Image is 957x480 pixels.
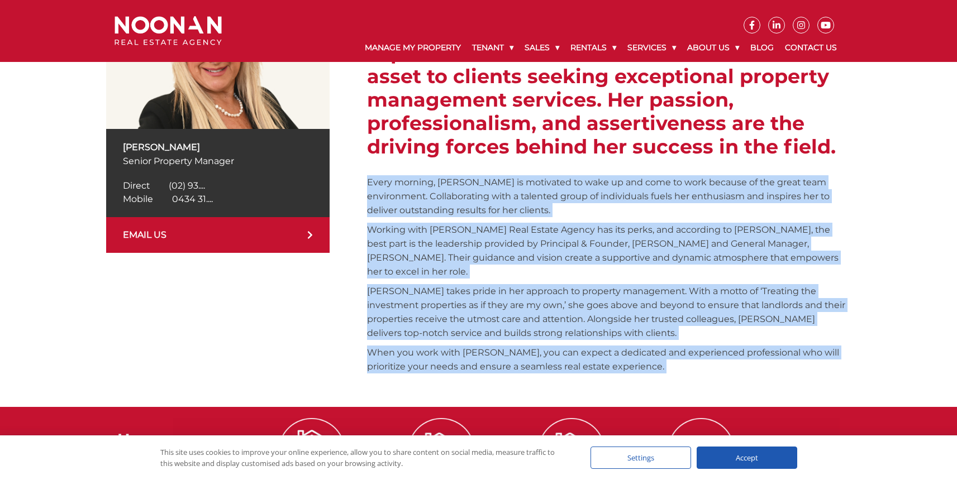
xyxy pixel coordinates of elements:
p: Senior Property Manager [123,154,313,168]
p: When you work with [PERSON_NAME], you can expect a dedicated and experienced professional who wil... [367,345,851,373]
a: Manage My Property [359,33,466,62]
p: Working with [PERSON_NAME] Real Estate Agency has its perks, and according to [PERSON_NAME], the ... [367,223,851,279]
a: Sales [519,33,565,62]
a: About Us [682,33,745,62]
div: Accept [697,447,797,469]
span: 0434 31.... [172,194,213,204]
a: Blog [745,33,779,62]
span: Direct [123,180,150,191]
p: [PERSON_NAME] takes pride in her approach to property management. With a motto of ‘Treating the i... [367,284,851,340]
img: Noonan Real Estate Agency [115,16,222,46]
a: Tenant [466,33,519,62]
div: Settings [591,447,691,469]
span: Mobile [123,194,153,204]
a: Contact Us [779,33,842,62]
div: This site uses cookies to improve your online experience, allow you to share content on social me... [160,447,568,469]
a: Click to reveal phone number [123,180,205,191]
p: [PERSON_NAME] [123,140,313,154]
a: EMAIL US [106,217,330,253]
a: Rentals [565,33,622,62]
a: Services [622,33,682,62]
span: (02) 93.... [169,180,205,191]
a: Click to reveal phone number [123,194,213,204]
p: Every morning, [PERSON_NAME] is motivated to wake up and come to work because of the great team e... [367,175,851,217]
